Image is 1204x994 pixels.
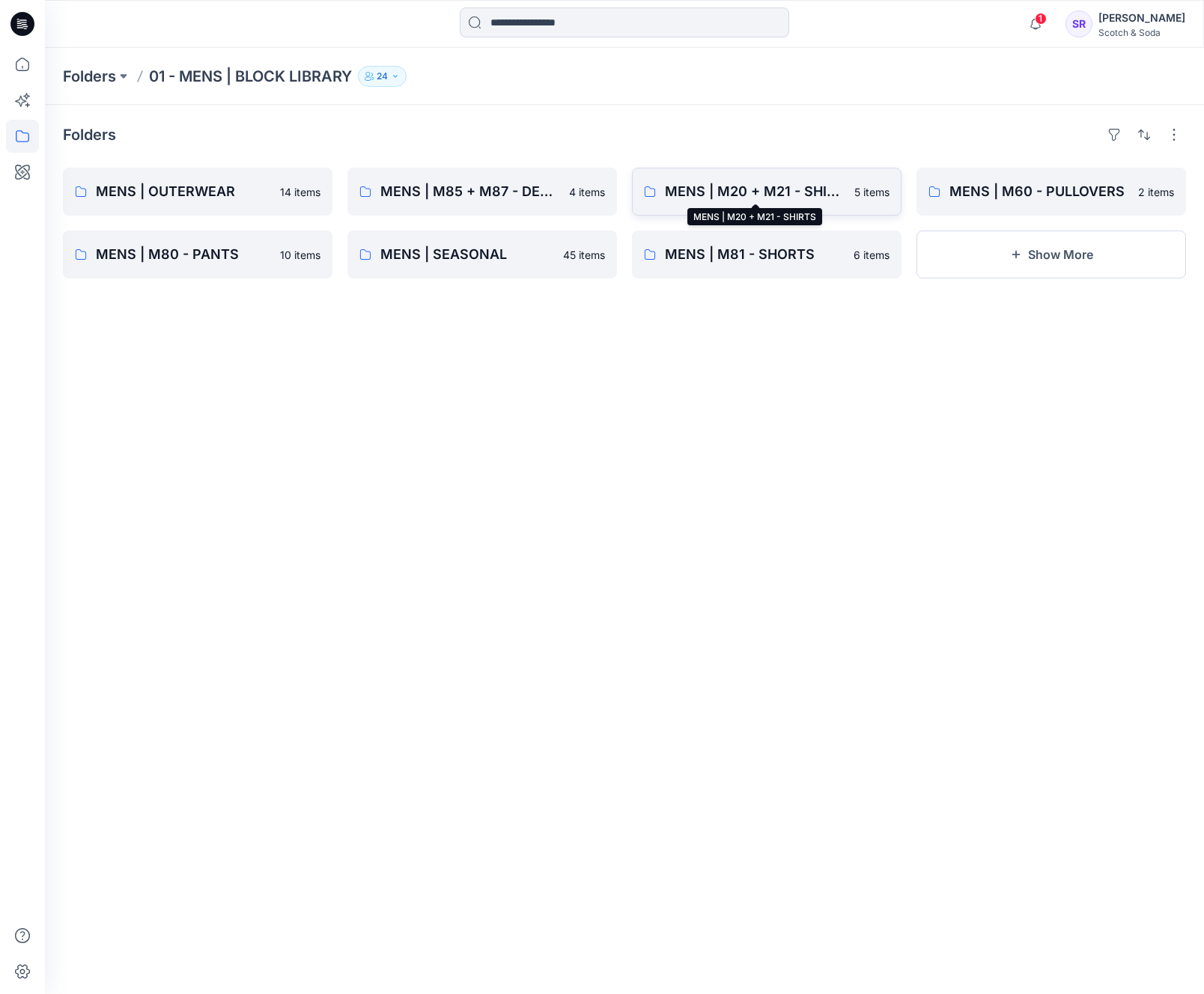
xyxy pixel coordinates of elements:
a: MENS | M60 - PULLOVERS2 items [916,168,1186,216]
h4: Folders [63,126,116,144]
button: Show More [916,231,1186,278]
a: MENS | M85 + M87 - DENIM4 items [347,168,617,216]
a: MENS | SEASONAL45 items [347,231,617,278]
p: 6 items [854,247,890,263]
div: Scotch & Soda [1098,27,1185,38]
p: MENS | M85 + M87 - DENIM [380,181,560,202]
span: 1 [1035,13,1047,25]
p: MENS | M20 + M21 - SHIRTS [665,181,845,202]
p: 2 items [1138,184,1174,200]
a: MENS | OUTERWEAR14 items [63,168,332,216]
p: MENS | M81 - SHORTS [665,244,845,265]
a: MENS | M20 + M21 - SHIRTS5 items [632,168,902,216]
a: MENS | M81 - SHORTS6 items [632,231,902,278]
p: 10 items [280,247,320,263]
p: MENS | SEASONAL [380,244,554,265]
a: Folders [63,66,116,87]
a: MENS | M80 - PANTS10 items [63,231,332,278]
p: MENS | M80 - PANTS [96,244,271,265]
p: 01 - MENS | BLOCK LIBRARY [149,66,352,87]
p: 4 items [569,184,605,200]
p: 5 items [854,184,890,200]
p: MENS | M60 - PULLOVERS [949,181,1129,202]
div: SR [1065,10,1092,37]
p: 14 items [280,184,320,200]
p: 45 items [563,247,605,263]
div: [PERSON_NAME] [1098,9,1185,27]
button: 24 [358,66,407,87]
p: 24 [377,68,388,85]
p: MENS | OUTERWEAR [96,181,271,202]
